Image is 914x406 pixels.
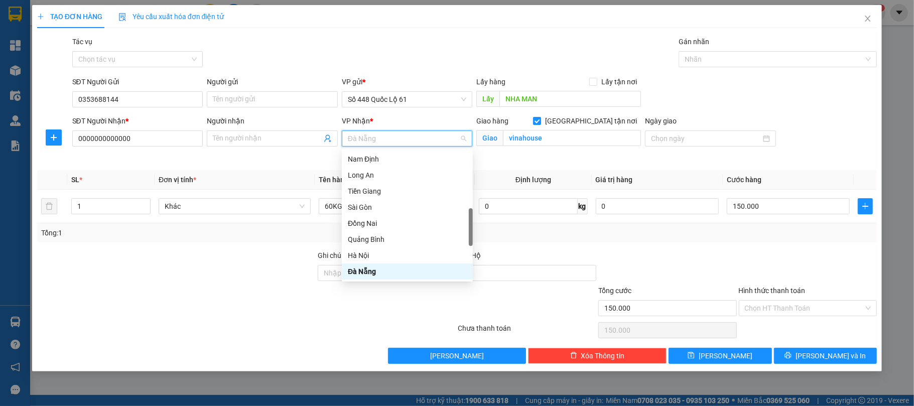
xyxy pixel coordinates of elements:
[596,176,633,184] span: Giá trị hàng
[342,215,473,231] div: Đồng Nai
[37,13,44,20] span: plus
[342,231,473,247] div: Quảng Bình
[348,154,467,165] div: Nam Định
[342,247,473,263] div: Hà Nội
[118,13,224,21] span: Yêu cầu xuất hóa đơn điện tử
[774,348,877,364] button: printer[PERSON_NAME] và In
[739,287,806,295] label: Hình thức thanh toán
[348,131,467,146] span: Đà Nẵng
[72,115,203,126] div: SĐT Người Nhận
[342,151,473,167] div: Nam Định
[645,117,677,125] label: Ngày giao
[578,198,588,214] span: kg
[348,202,467,213] div: Sài Gòn
[318,251,373,259] label: Ghi chú đơn hàng
[541,115,641,126] span: [GEOGRAPHIC_DATA] tận nơi
[348,170,467,181] div: Long An
[37,13,102,21] span: TẠO ĐƠN HÀNG
[598,287,631,295] span: Tổng cước
[796,350,866,361] span: [PERSON_NAME] và In
[727,176,761,184] span: Cước hàng
[854,5,882,33] button: Close
[71,176,79,184] span: SL
[858,198,873,214] button: plus
[785,352,792,360] span: printer
[342,76,473,87] div: VP gửi
[318,265,456,281] input: Ghi chú đơn hàng
[348,218,467,229] div: Đồng Nai
[476,91,499,107] span: Lấy
[5,5,146,43] li: Bốn Luyện Express
[46,133,61,142] span: plus
[324,134,332,143] span: user-add
[457,323,597,340] div: Chưa thanh toán
[597,76,641,87] span: Lấy tận nơi
[342,263,473,280] div: Đà Nẵng
[499,91,641,107] input: Dọc đường
[41,198,57,214] button: delete
[118,13,126,21] img: icon
[430,350,484,361] span: [PERSON_NAME]
[570,352,577,360] span: delete
[41,227,353,238] div: Tổng: 1
[207,76,338,87] div: Người gửi
[688,352,695,360] span: save
[651,133,761,144] input: Ngày giao
[207,115,338,126] div: Người nhận
[348,234,467,245] div: Quảng Bình
[69,54,134,65] li: VP [PERSON_NAME]
[528,348,667,364] button: deleteXóa Thông tin
[165,199,305,214] span: Khác
[864,15,872,23] span: close
[388,348,527,364] button: [PERSON_NAME]
[46,129,62,146] button: plus
[476,78,505,86] span: Lấy hàng
[348,186,467,197] div: Tiền Giang
[72,38,92,46] label: Tác vụ
[72,76,203,87] div: SĐT Người Gửi
[319,176,351,184] span: Tên hàng
[476,130,503,146] span: Giao
[342,183,473,199] div: Tiền Giang
[5,54,69,76] li: VP Số 448 Quốc Lộ 61
[669,348,772,364] button: save[PERSON_NAME]
[319,198,471,214] input: VD: Bàn, Ghế
[342,199,473,215] div: Sài Gòn
[858,202,872,210] span: plus
[476,117,508,125] span: Giao hàng
[699,350,752,361] span: [PERSON_NAME]
[596,198,719,214] input: 0
[348,266,467,277] div: Đà Nẵng
[679,38,709,46] label: Gán nhãn
[342,167,473,183] div: Long An
[515,176,551,184] span: Định lượng
[342,117,370,125] span: VP Nhận
[581,350,625,361] span: Xóa Thông tin
[348,92,467,107] span: Số 448 Quốc Lộ 61
[159,176,196,184] span: Đơn vị tính
[348,250,467,261] div: Hà Nội
[503,130,641,146] input: Giao tận nơi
